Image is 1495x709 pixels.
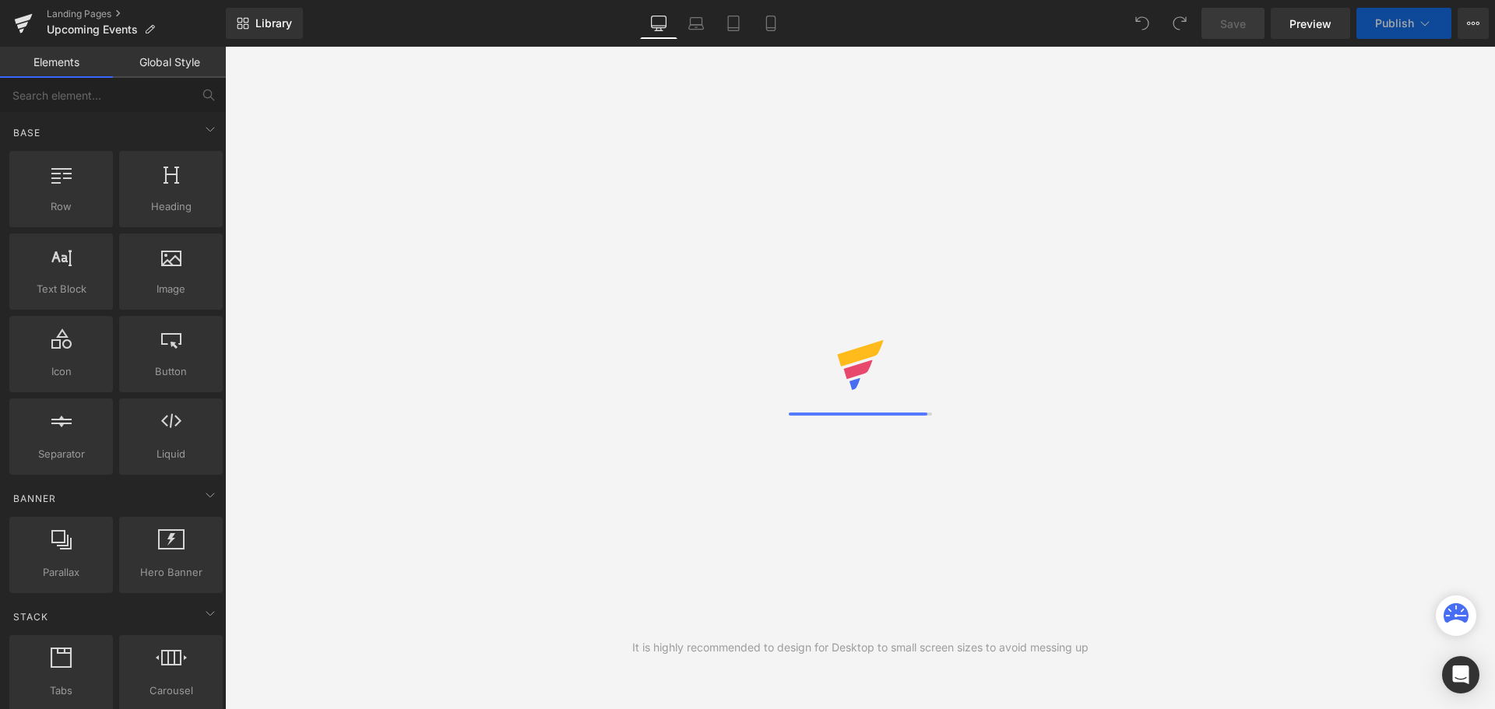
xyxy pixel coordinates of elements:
div: Open Intercom Messenger [1442,656,1479,693]
span: Tabs [14,683,108,699]
a: Landing Pages [47,8,226,20]
span: Publish [1375,17,1414,30]
button: Undo [1127,8,1158,39]
span: Liquid [124,446,218,462]
span: Parallax [14,564,108,581]
span: Save [1220,16,1246,32]
span: Library [255,16,292,30]
span: Row [14,198,108,215]
div: It is highly recommended to design for Desktop to small screen sizes to avoid messing up [632,639,1089,656]
span: Image [124,281,218,297]
button: More [1458,8,1489,39]
span: Text Block [14,281,108,297]
a: Laptop [677,8,715,39]
span: Hero Banner [124,564,218,581]
span: Heading [124,198,218,215]
button: Redo [1164,8,1195,39]
span: Banner [12,491,58,506]
span: Stack [12,609,50,624]
a: Preview [1271,8,1350,39]
button: Publish [1356,8,1451,39]
a: Mobile [752,8,790,39]
span: Separator [14,446,108,462]
span: Icon [14,363,108,380]
a: New Library [226,8,303,39]
a: Global Style [113,47,226,78]
a: Tablet [715,8,752,39]
a: Desktop [640,8,677,39]
span: Base [12,125,42,140]
span: Preview [1289,16,1331,32]
span: Upcoming Events [47,23,138,36]
span: Carousel [124,683,218,699]
span: Button [124,363,218,380]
